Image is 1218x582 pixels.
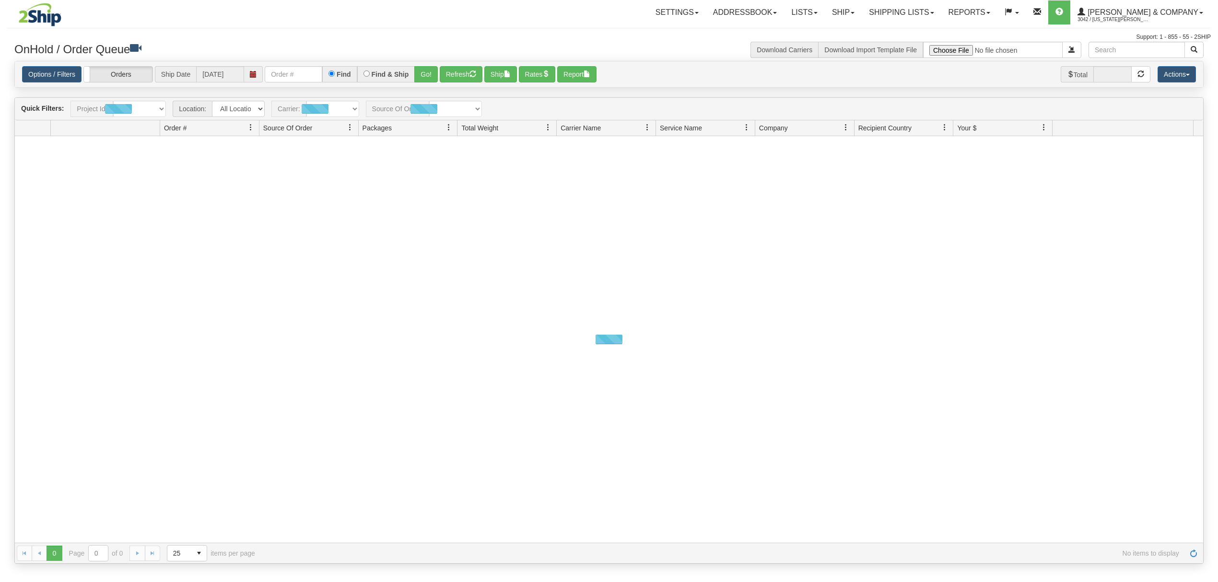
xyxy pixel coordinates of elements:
button: Ship [484,66,517,82]
input: Search [1089,42,1185,58]
a: [PERSON_NAME] & Company 3042 / [US_STATE][PERSON_NAME] [1070,0,1210,24]
span: Page of 0 [69,545,123,561]
a: Company filter column settings [838,119,854,136]
a: Download Import Template File [824,46,917,54]
h3: OnHold / Order Queue [14,42,602,56]
span: Company [759,123,788,133]
a: Carrier Name filter column settings [639,119,656,136]
iframe: chat widget [1196,242,1217,340]
span: 25 [173,548,186,558]
a: Options / Filters [22,66,82,82]
label: Orders [84,67,152,82]
a: Total Weight filter column settings [540,119,556,136]
span: Total Weight [461,123,498,133]
a: Reports [941,0,997,24]
span: Page sizes drop down [167,545,207,561]
a: Refresh [1186,546,1201,561]
div: Support: 1 - 855 - 55 - 2SHIP [7,33,1211,41]
span: Service Name [660,123,702,133]
a: Lists [784,0,824,24]
label: Find [337,71,351,78]
input: Import [923,42,1063,58]
div: grid toolbar [15,98,1203,120]
span: No items to display [269,549,1179,557]
a: Your $ filter column settings [1036,119,1052,136]
span: Carrier Name [561,123,601,133]
a: Packages filter column settings [441,119,457,136]
a: Service Name filter column settings [738,119,755,136]
span: Ship Date [155,66,196,82]
span: Order # [164,123,187,133]
a: Order # filter column settings [243,119,259,136]
span: Total [1061,66,1094,82]
span: items per page [167,545,255,561]
button: Rates [519,66,556,82]
span: Source Of Order [263,123,313,133]
button: Actions [1158,66,1196,82]
span: Your $ [957,123,976,133]
label: Quick Filters: [21,104,64,113]
a: Recipient Country filter column settings [937,119,953,136]
span: Recipient Country [858,123,912,133]
span: Location: [173,101,212,117]
span: 3042 / [US_STATE][PERSON_NAME] [1077,15,1149,24]
img: logo3042.jpg [7,2,73,27]
button: Search [1184,42,1204,58]
button: Go! [414,66,438,82]
a: Addressbook [706,0,785,24]
span: select [191,546,207,561]
span: [PERSON_NAME] & Company [1085,8,1198,16]
label: Find & Ship [372,71,409,78]
a: Ship [825,0,862,24]
button: Refresh [440,66,482,82]
span: Page 0 [47,546,62,561]
a: Download Carriers [757,46,812,54]
button: Report [557,66,597,82]
a: Settings [648,0,706,24]
span: Packages [363,123,392,133]
a: Source Of Order filter column settings [342,119,358,136]
input: Order # [265,66,322,82]
a: Shipping lists [862,0,941,24]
